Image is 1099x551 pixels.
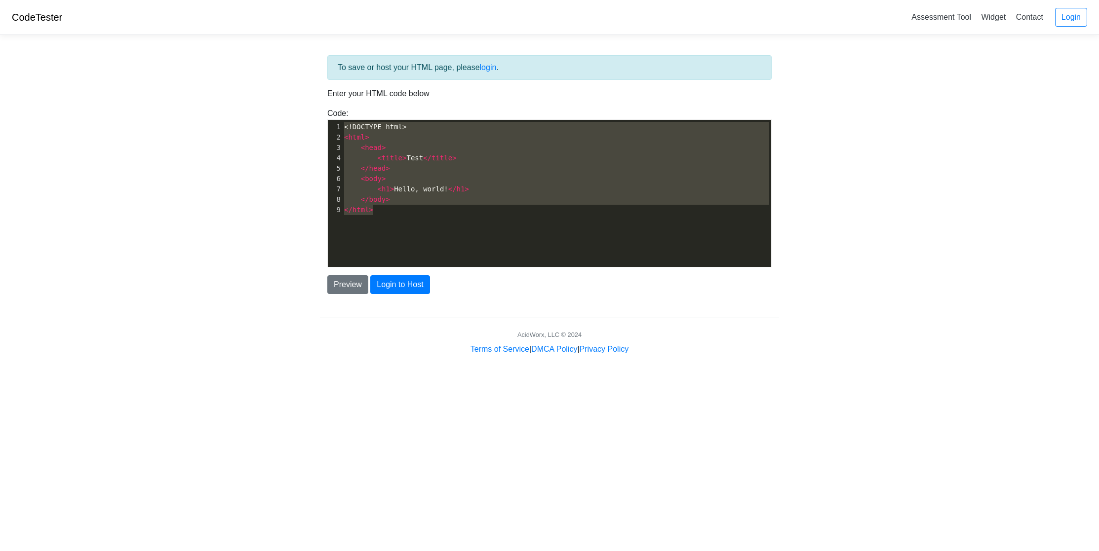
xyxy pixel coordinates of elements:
[353,206,369,214] span: html
[328,143,342,153] div: 3
[361,144,365,151] span: <
[386,164,390,172] span: >
[580,345,629,353] a: Privacy Policy
[531,345,577,353] a: DMCA Policy
[386,195,390,203] span: >
[328,205,342,215] div: 9
[344,123,406,131] span: <!DOCTYPE html>
[328,174,342,184] div: 6
[344,154,457,162] span: Test
[361,195,369,203] span: </
[327,88,772,100] p: Enter your HTML code below
[377,185,381,193] span: <
[480,63,497,72] a: login
[402,154,406,162] span: >
[907,9,975,25] a: Assessment Tool
[382,154,402,162] span: title
[344,206,353,214] span: </
[465,185,469,193] span: >
[365,133,369,141] span: >
[361,164,369,172] span: </
[377,154,381,162] span: <
[328,194,342,205] div: 8
[327,275,368,294] button: Preview
[423,154,432,162] span: </
[365,144,382,151] span: head
[390,185,394,193] span: >
[382,185,390,193] span: h1
[328,153,342,163] div: 4
[328,132,342,143] div: 2
[328,184,342,194] div: 7
[369,164,386,172] span: head
[382,144,386,151] span: >
[471,345,529,353] a: Terms of Service
[977,9,1010,25] a: Widget
[370,275,430,294] button: Login to Host
[327,55,772,80] div: To save or host your HTML page, please .
[369,195,386,203] span: body
[344,133,348,141] span: <
[365,175,382,183] span: body
[517,330,582,339] div: AcidWorx, LLC © 2024
[382,175,386,183] span: >
[344,185,469,193] span: Hello, world!
[320,108,779,267] div: Code:
[12,12,62,23] a: CodeTester
[432,154,452,162] span: title
[328,163,342,174] div: 5
[1012,9,1047,25] a: Contact
[328,122,342,132] div: 1
[452,154,456,162] span: >
[348,133,365,141] span: html
[369,206,373,214] span: >
[471,343,628,355] div: | |
[1055,8,1087,27] a: Login
[457,185,465,193] span: h1
[361,175,365,183] span: <
[448,185,457,193] span: </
